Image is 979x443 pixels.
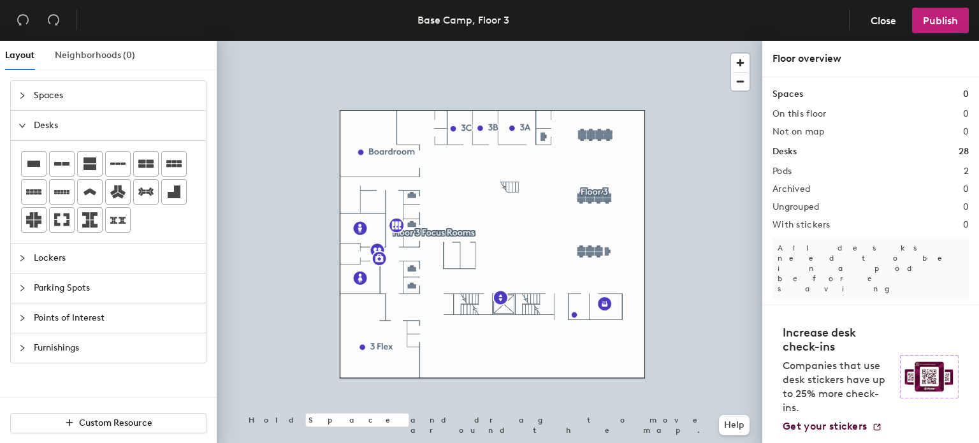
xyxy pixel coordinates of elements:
button: Redo (⌘ + ⇧ + Z) [41,8,66,33]
h2: Ungrouped [772,202,820,212]
h2: On this floor [772,109,827,119]
span: Layout [5,50,34,61]
a: Get your stickers [783,420,882,433]
span: Custom Resource [79,418,152,428]
span: collapsed [18,344,26,352]
span: expanded [18,122,26,129]
span: Parking Spots [34,273,198,303]
h2: 0 [963,220,969,230]
div: Base Camp, Floor 3 [417,12,509,28]
h2: Not on map [772,127,824,137]
button: Help [719,415,750,435]
h2: With stickers [772,220,830,230]
span: Neighborhoods (0) [55,50,135,61]
span: Lockers [34,243,198,273]
span: Close [871,15,896,27]
span: Spaces [34,81,198,110]
h2: 0 [963,202,969,212]
span: Desks [34,111,198,140]
button: Undo (⌘ + Z) [10,8,36,33]
span: collapsed [18,284,26,292]
span: Points of Interest [34,303,198,333]
p: All desks need to be in a pod before saving [772,238,969,299]
h2: 2 [964,166,969,177]
span: Publish [923,15,958,27]
span: Get your stickers [783,420,867,432]
h2: 0 [963,184,969,194]
button: Custom Resource [10,413,207,433]
h1: 28 [959,145,969,159]
button: Publish [912,8,969,33]
span: collapsed [18,92,26,99]
button: Close [860,8,907,33]
h2: 0 [963,109,969,119]
img: Sticker logo [900,355,959,398]
h4: Increase desk check-ins [783,326,892,354]
div: Floor overview [772,51,969,66]
h1: 0 [963,87,969,101]
h1: Spaces [772,87,803,101]
span: Furnishings [34,333,198,363]
h1: Desks [772,145,797,159]
p: Companies that use desk stickers have up to 25% more check-ins. [783,359,892,415]
span: collapsed [18,314,26,322]
h2: 0 [963,127,969,137]
h2: Pods [772,166,792,177]
span: collapsed [18,254,26,262]
h2: Archived [772,184,810,194]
